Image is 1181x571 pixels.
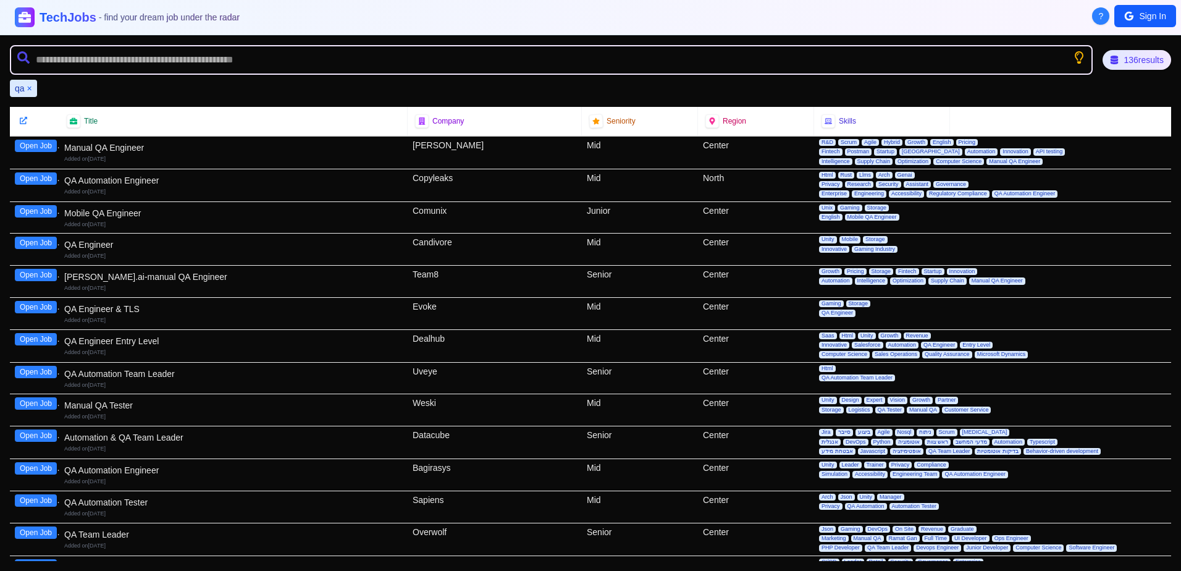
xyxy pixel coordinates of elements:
[698,234,814,265] div: Center
[64,413,403,421] div: Added on [DATE]
[874,148,897,155] span: Startup
[947,268,978,275] span: Innovation
[27,82,32,95] button: Remove qa filter
[408,523,582,556] div: Overwolf
[819,471,850,478] span: Simulation
[863,236,888,243] span: Storage
[852,342,883,349] span: Salesforce
[64,221,403,229] div: Added on [DATE]
[928,277,967,284] span: Supply Chain
[846,407,873,413] span: Logistics
[878,332,901,339] span: Growth
[871,439,893,446] span: Python
[896,439,922,446] span: אוטומציה
[64,431,403,444] div: Automation & QA Team Leader
[876,181,901,188] span: Security
[698,266,814,297] div: Center
[64,478,403,486] div: Added on [DATE]
[408,491,582,523] div: Sapiens
[905,139,928,146] span: Growth
[15,397,57,410] button: Open Job
[819,397,837,404] span: Unity
[890,448,923,455] span: אופטימיזציה
[839,462,862,468] span: Leader
[582,137,698,169] div: Mid
[582,330,698,362] div: Mid
[698,298,814,329] div: Center
[1066,544,1117,551] span: Software Engineer
[858,448,888,455] span: Javascript
[838,205,862,211] span: Gaming
[698,137,814,169] div: Center
[607,116,636,126] span: Seniority
[1027,439,1057,446] span: Typescript
[819,268,842,275] span: Growth
[922,351,972,358] span: Quality Assurance
[64,542,403,550] div: Added on [DATE]
[855,158,893,165] span: Supply Chain
[408,234,582,265] div: Candivore
[15,172,57,185] button: Open Job
[845,214,899,221] span: Mobile QA Engineer
[857,172,873,179] span: Llms
[698,169,814,201] div: North
[1033,148,1065,155] span: API testing
[819,503,843,510] span: Privacy
[838,494,855,501] span: Json
[698,330,814,362] div: Center
[904,181,931,188] span: Assistant
[960,342,993,349] span: Entry Level
[819,559,839,565] span: CI/CD
[864,397,885,404] span: Expert
[64,381,403,389] div: Added on [DATE]
[819,351,870,358] span: Computer Science
[864,462,886,468] span: Trainer
[819,535,849,542] span: Marketing
[819,158,852,165] span: Intelligence
[582,523,698,556] div: Senior
[839,116,856,126] span: Skills
[862,139,879,146] span: Agile
[819,407,844,413] span: Storage
[953,439,990,446] span: מדעי המחשב
[917,429,934,436] span: ניתוח
[1114,5,1176,27] button: Sign In
[875,429,893,436] span: Agile
[886,535,920,542] span: Ramat Gan
[15,527,57,539] button: Open Job
[819,448,855,455] span: אבטחת מידע
[886,342,919,349] span: Automation
[975,351,1028,358] span: Microsoft Dynamics
[698,523,814,556] div: Center
[819,277,852,284] span: Automation
[15,366,57,378] button: Open Job
[582,363,698,394] div: Senior
[819,236,837,243] span: Unity
[64,188,403,196] div: Added on [DATE]
[819,181,843,188] span: Privacy
[582,459,698,491] div: Mid
[819,544,862,551] span: PHP Developer
[865,526,891,533] span: DevOps
[942,471,1008,478] span: QA Automation Engineer
[432,116,464,126] span: Company
[876,172,893,179] span: Arch
[926,448,972,455] span: QA Team Leader
[698,202,814,234] div: Center
[852,190,886,197] span: Engineering
[927,190,990,197] span: Regulatory Compliance
[64,496,403,509] div: QA Automation Tester
[907,407,939,413] span: Manual QA
[889,190,924,197] span: Accessibility
[936,429,957,436] span: Scrum
[869,268,894,275] span: Storage
[64,207,403,219] div: Mobile QA Engineer
[875,407,904,413] span: QA Tester
[910,397,933,404] span: Growth
[698,491,814,523] div: Center
[852,246,897,253] span: Gaming Industry
[896,268,919,275] span: Fintech
[933,181,969,188] span: Governance
[925,439,951,446] span: ראש צוות
[846,300,871,307] span: Storage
